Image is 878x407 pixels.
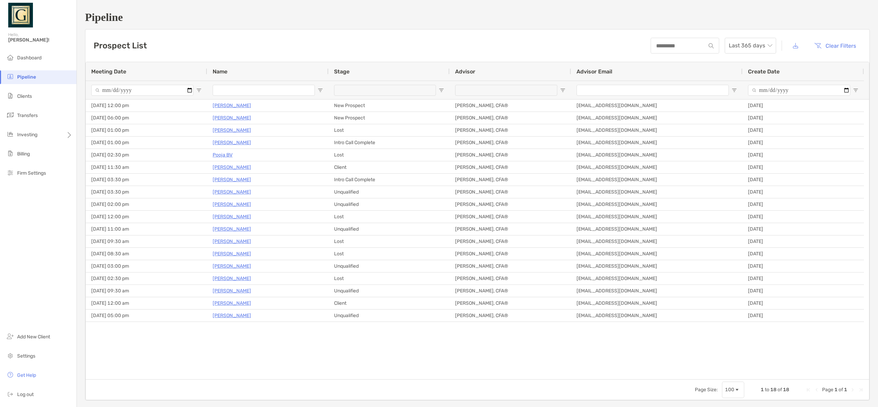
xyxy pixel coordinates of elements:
a: [PERSON_NAME] [213,237,251,246]
img: investing icon [6,130,14,138]
div: Intro Call Complete [329,174,450,186]
div: [EMAIL_ADDRESS][DOMAIN_NAME] [571,260,743,272]
div: [EMAIL_ADDRESS][DOMAIN_NAME] [571,297,743,309]
div: [PERSON_NAME], CFA® [450,174,571,186]
div: [DATE] 11:30 am [86,161,207,173]
div: New Prospect [329,112,450,124]
div: [DATE] 02:00 pm [86,198,207,210]
span: 1 [834,387,838,393]
div: [EMAIL_ADDRESS][DOMAIN_NAME] [571,198,743,210]
div: [DATE] 03:30 pm [86,174,207,186]
span: of [839,387,843,393]
div: [PERSON_NAME], CFA® [450,149,571,161]
div: [EMAIL_ADDRESS][DOMAIN_NAME] [571,186,743,198]
div: Lost [329,235,450,247]
div: [EMAIL_ADDRESS][DOMAIN_NAME] [571,137,743,149]
div: [DATE] 12:00 am [86,297,207,309]
div: [DATE] [743,112,864,124]
h1: Pipeline [85,11,870,24]
div: [DATE] 12:00 pm [86,100,207,112]
div: [DATE] [743,310,864,322]
div: [DATE] 03:00 pm [86,260,207,272]
img: transfers icon [6,111,14,119]
span: Investing [17,132,37,138]
span: Page [822,387,833,393]
img: dashboard icon [6,53,14,61]
div: Unqualified [329,310,450,322]
span: Meeting Date [91,68,126,75]
div: [DATE] [743,260,864,272]
div: [DATE] [743,248,864,260]
span: Last 365 days [729,38,772,53]
span: Settings [17,353,35,359]
a: [PERSON_NAME] [213,262,251,270]
p: [PERSON_NAME] [213,163,251,172]
div: Lost [329,149,450,161]
a: [PERSON_NAME] [213,249,251,258]
span: Name [213,68,227,75]
span: [PERSON_NAME]! [8,37,72,43]
div: [PERSON_NAME], CFA® [450,112,571,124]
a: [PERSON_NAME] [213,126,251,135]
button: Clear Filters [809,38,861,53]
div: Last Page [858,387,864,393]
span: Add New Client [17,334,50,340]
div: [DATE] [743,272,864,284]
span: Billing [17,151,30,157]
img: firm-settings icon [6,168,14,177]
h3: Prospect List [94,41,147,50]
a: [PERSON_NAME] [213,138,251,147]
a: Pooja BV [213,151,233,159]
p: [PERSON_NAME] [213,175,251,184]
div: [EMAIL_ADDRESS][DOMAIN_NAME] [571,174,743,186]
img: pipeline icon [6,72,14,81]
button: Open Filter Menu [732,88,737,93]
span: of [778,387,782,393]
span: to [765,387,769,393]
input: Create Date Filter Input [748,85,850,96]
div: [EMAIL_ADDRESS][DOMAIN_NAME] [571,149,743,161]
img: logout icon [6,390,14,398]
div: Lost [329,211,450,223]
input: Meeting Date Filter Input [91,85,193,96]
div: Page Size: [695,387,718,393]
div: [EMAIL_ADDRESS][DOMAIN_NAME] [571,285,743,297]
a: [PERSON_NAME] [213,274,251,283]
div: Client [329,297,450,309]
div: Lost [329,272,450,284]
img: Zoe Logo [8,3,33,27]
a: [PERSON_NAME] [213,200,251,209]
div: [EMAIL_ADDRESS][DOMAIN_NAME] [571,100,743,112]
div: [DATE] [743,124,864,136]
span: 1 [844,387,847,393]
div: [PERSON_NAME], CFA® [450,211,571,223]
div: [DATE] 09:30 am [86,235,207,247]
div: Unqualified [329,260,450,272]
div: Page Size [722,382,744,398]
button: Open Filter Menu [196,88,202,93]
a: [PERSON_NAME] [213,212,251,221]
img: get-help icon [6,371,14,379]
div: [DATE] 12:00 pm [86,211,207,223]
button: Open Filter Menu [853,88,858,93]
div: [DATE] [743,198,864,210]
div: 100 [725,387,734,393]
div: [PERSON_NAME], CFA® [450,100,571,112]
p: [PERSON_NAME] [213,287,251,295]
img: clients icon [6,92,14,100]
div: [DATE] [743,174,864,186]
div: [PERSON_NAME], CFA® [450,310,571,322]
div: [DATE] [743,100,864,112]
div: [PERSON_NAME], CFA® [450,161,571,173]
a: [PERSON_NAME] [213,311,251,320]
a: [PERSON_NAME] [213,114,251,122]
div: [DATE] 01:00 pm [86,137,207,149]
div: [DATE] [743,161,864,173]
span: Firm Settings [17,170,46,176]
a: [PERSON_NAME] [213,188,251,196]
span: 18 [783,387,789,393]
